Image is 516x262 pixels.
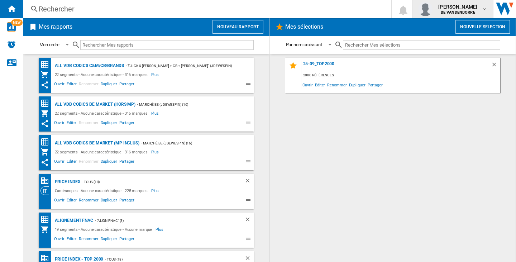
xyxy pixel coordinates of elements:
[367,80,384,90] span: Partager
[80,40,254,50] input: Rechercher Mes rapports
[78,235,99,244] span: Renommer
[301,61,491,71] div: 25-09_TOP2000
[118,119,135,128] span: Partager
[93,216,230,225] div: - "Align Fnac" (3)
[441,10,475,15] b: BE VANDENBORRE
[418,2,433,16] img: profile.jpg
[66,158,78,167] span: Editer
[100,81,118,89] span: Dupliquer
[156,225,164,234] span: Plus
[53,100,136,109] div: ALL VDB CODICS BE MARKET (hors MP)
[53,225,156,234] div: 19 segments - Aucune caractéristique - Aucune marque
[100,119,118,128] span: Dupliquer
[284,20,325,34] h2: Mes sélections
[53,81,66,89] span: Ouvrir
[78,158,99,167] span: Renommer
[135,100,239,109] div: - Marché BE (jdewespin) (16)
[40,225,53,234] div: Mon assortiment
[326,80,348,90] span: Renommer
[151,70,160,79] span: Plus
[286,42,322,47] div: Par nom croissant
[7,22,16,32] img: wise-card.svg
[343,40,500,50] input: Rechercher Mes sélections
[53,148,151,156] div: 22 segments - Aucune caractéristique - 316 marques
[244,177,254,186] div: Supprimer
[53,197,66,205] span: Ouvrir
[66,197,78,205] span: Editer
[100,158,118,167] span: Dupliquer
[151,186,160,195] span: Plus
[53,139,139,148] div: ALL VDB CODICS BE MARKET (MP inclus)
[53,119,66,128] span: Ouvrir
[53,216,94,225] div: Alignement Fnac
[78,197,99,205] span: Renommer
[40,99,53,108] div: Matrice des prix
[244,216,254,225] div: Supprimer
[7,40,16,49] img: alerts-logo.svg
[53,109,151,118] div: 22 segments - Aucune caractéristique - 316 marques
[348,80,367,90] span: Dupliquer
[100,197,118,205] span: Dupliquer
[118,235,135,244] span: Partager
[40,148,53,156] div: Mon assortiment
[53,70,151,79] div: 22 segments - Aucune caractéristique - 316 marques
[40,176,53,185] div: Base 100
[66,81,78,89] span: Editer
[124,61,239,70] div: - "Click & [PERSON_NAME] + CB + [PERSON_NAME]" (jdewespin) (11)
[53,235,66,244] span: Ouvrir
[11,19,23,26] span: NEW
[40,158,49,167] ng-md-icon: Ce rapport a été partagé avec vous
[53,186,151,195] div: Caméscopes - Aucune caractéristique - 225 marques
[40,215,53,224] div: Matrice des prix
[100,235,118,244] span: Dupliquer
[39,42,59,47] div: Mon ordre
[438,3,477,10] span: [PERSON_NAME]
[301,71,500,80] div: 2000 références
[40,81,49,89] ng-md-icon: Ce rapport a été partagé avec vous
[66,235,78,244] span: Editer
[40,186,53,195] div: Vision Catégorie
[40,70,53,79] div: Mon assortiment
[40,119,49,128] ng-md-icon: Ce rapport a été partagé avec vous
[314,80,326,90] span: Editer
[151,109,160,118] span: Plus
[53,158,66,167] span: Ouvrir
[40,109,53,118] div: Mon assortiment
[301,80,314,90] span: Ouvrir
[37,20,74,34] h2: Mes rapports
[139,139,239,148] div: - Marché BE (jdewespin) (16)
[118,197,135,205] span: Partager
[118,158,135,167] span: Partager
[491,61,500,71] div: Supprimer
[53,177,81,186] div: PRICE INDEX
[78,81,99,89] span: Renommer
[40,138,53,147] div: Matrice des prix
[151,148,160,156] span: Plus
[66,119,78,128] span: Editer
[40,60,53,69] div: Matrice des prix
[212,20,263,34] button: Nouveau rapport
[78,119,99,128] span: Renommer
[118,81,135,89] span: Partager
[39,4,373,14] div: Rechercher
[53,61,124,70] div: ALL VDB CODICS C&M/CB/BRANDS
[455,20,510,34] button: Nouvelle selection
[80,177,230,186] div: - TOUS (18)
